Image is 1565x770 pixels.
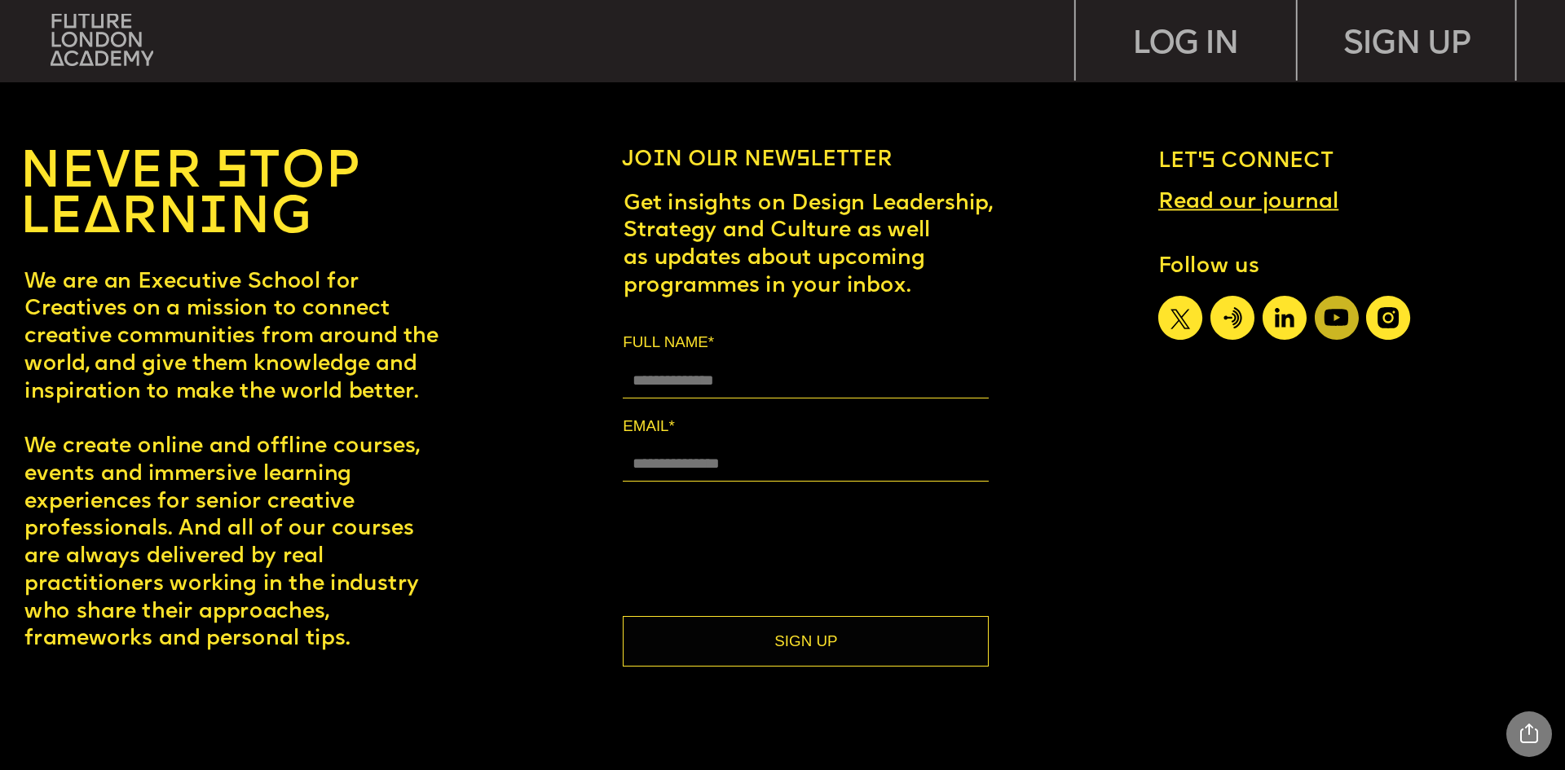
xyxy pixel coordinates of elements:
span: Let’s connect [1158,152,1334,171]
img: upload-bfdffa89-fac7-4f57-a443-c7c39906ba42.png [51,14,153,66]
label: FULL NAME* [623,330,989,354]
div: Share [1506,711,1552,757]
span: Get insights on Design Leadership, Strategy and Culture as well as updates about upcoming program... [624,194,998,297]
label: EMAIL* [623,414,989,438]
span: Join our newsletter [622,150,893,169]
span: We are an Executive School for Creatives on a mission to connect creative communities from around... [24,272,445,649]
a: Read our journal [1158,192,1338,213]
a: NEVER STOP LEARNING [20,148,374,246]
iframe: reCAPTCHA [623,497,992,592]
button: SIGN UP [623,616,989,667]
span: Follow us [1158,257,1259,276]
